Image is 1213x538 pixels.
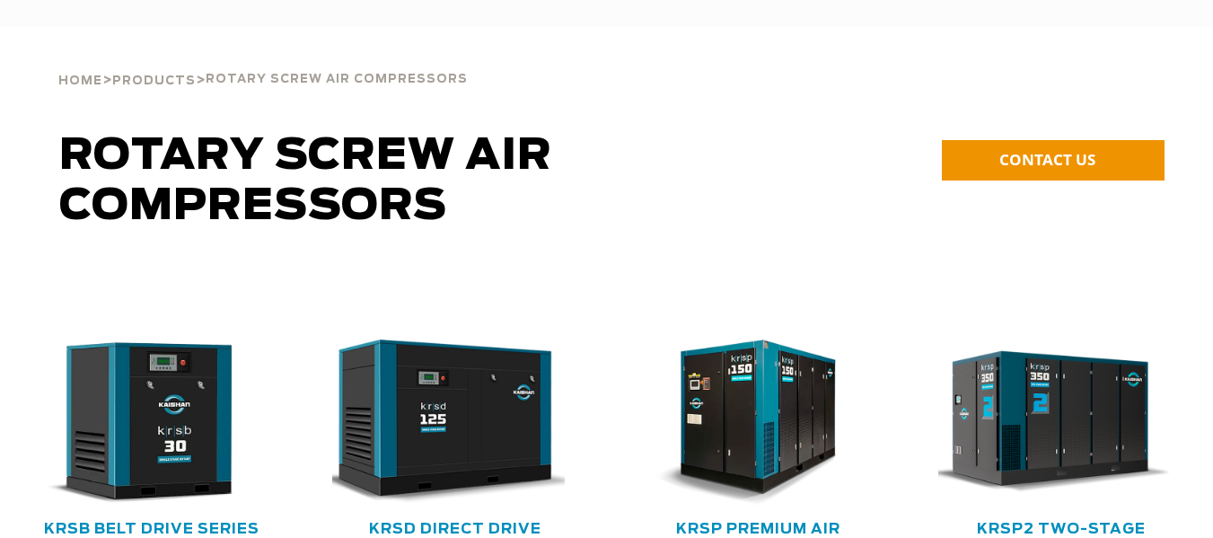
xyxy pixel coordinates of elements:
[938,340,1184,506] div: krsp350
[999,149,1095,170] span: CONTACT US
[112,72,196,88] a: Products
[319,340,565,506] img: krsd125
[925,340,1171,506] img: krsp350
[332,340,578,506] div: krsd125
[58,27,468,95] div: > >
[59,135,552,228] span: Rotary Screw Air Compressors
[112,75,196,87] span: Products
[44,522,259,536] a: KRSB Belt Drive Series
[942,140,1165,181] a: CONTACT US
[15,340,261,506] img: krsb30
[206,74,468,85] span: Rotary Screw Air Compressors
[636,340,882,506] div: krsp150
[58,72,102,88] a: Home
[29,340,275,506] div: krsb30
[58,75,102,87] span: Home
[622,340,868,506] img: krsp150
